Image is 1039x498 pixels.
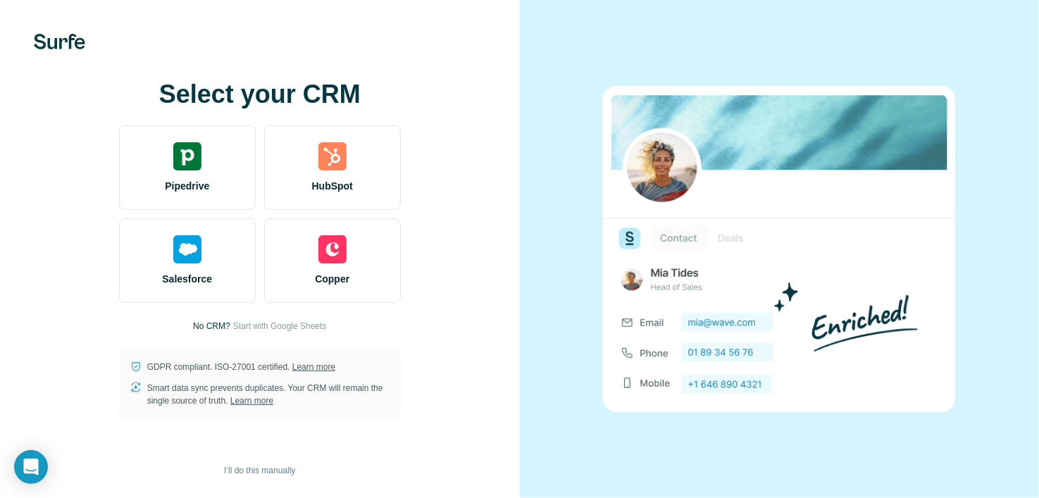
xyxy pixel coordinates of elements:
span: Pipedrive [165,179,209,193]
span: Salesforce [162,272,212,286]
img: copper's logo [318,235,347,263]
span: I’ll do this manually [224,464,295,477]
a: Learn more [230,396,273,406]
img: pipedrive's logo [173,142,201,170]
img: salesforce's logo [173,235,201,263]
a: Learn more [292,362,335,372]
button: I’ll do this manually [214,460,305,481]
p: Smart data sync prevents duplicates. Your CRM will remain the single source of truth. [147,382,390,407]
p: GDPR compliant. ISO-27001 certified. [147,361,335,373]
div: Open Intercom Messenger [14,450,48,484]
img: none image [603,86,955,412]
span: Copper [315,272,349,286]
img: hubspot's logo [318,142,347,170]
h1: Select your CRM [119,80,401,108]
p: No CRM? [193,320,230,332]
img: Surfe's logo [34,34,85,49]
span: HubSpot [312,179,353,193]
button: Start with Google Sheets [233,320,327,332]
